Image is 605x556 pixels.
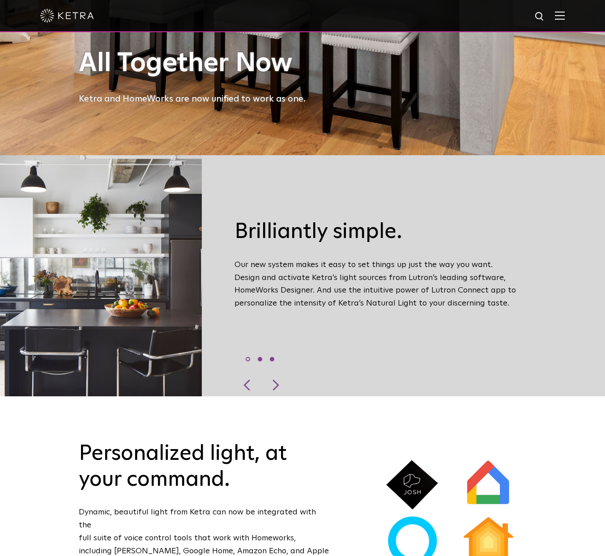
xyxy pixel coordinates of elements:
[79,441,329,492] h2: Personalized light, at your command.
[384,457,440,513] img: JoshAI@2x
[79,49,307,78] h1: All Together Now
[228,174,526,377] div: Our new system makes it easy to set things up just the way you want. Design and activate Ketra’s ...
[555,11,565,20] img: Hamburger%20Nav.svg
[234,219,520,245] h3: Brilliantly simple.
[40,9,94,22] img: ketra-logo-2019-white
[79,92,307,106] div: Ketra and HomeWorks are now unified to work as one.
[534,11,545,22] img: search icon
[459,455,517,514] img: GoogleHomeApp@2x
